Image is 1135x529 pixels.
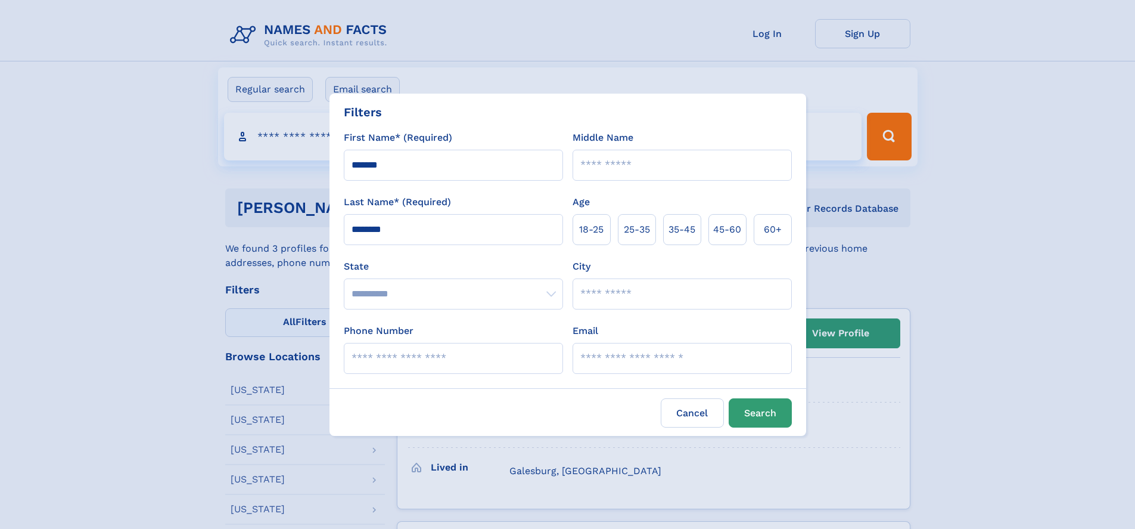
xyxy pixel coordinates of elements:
[573,195,590,209] label: Age
[661,398,724,428] label: Cancel
[573,259,590,274] label: City
[573,131,633,145] label: Middle Name
[573,324,598,338] label: Email
[764,222,782,237] span: 60+
[344,195,451,209] label: Last Name* (Required)
[624,222,650,237] span: 25‑35
[344,259,563,274] label: State
[579,222,604,237] span: 18‑25
[729,398,792,428] button: Search
[668,222,695,237] span: 35‑45
[344,324,413,338] label: Phone Number
[713,222,741,237] span: 45‑60
[344,131,452,145] label: First Name* (Required)
[344,103,382,121] div: Filters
